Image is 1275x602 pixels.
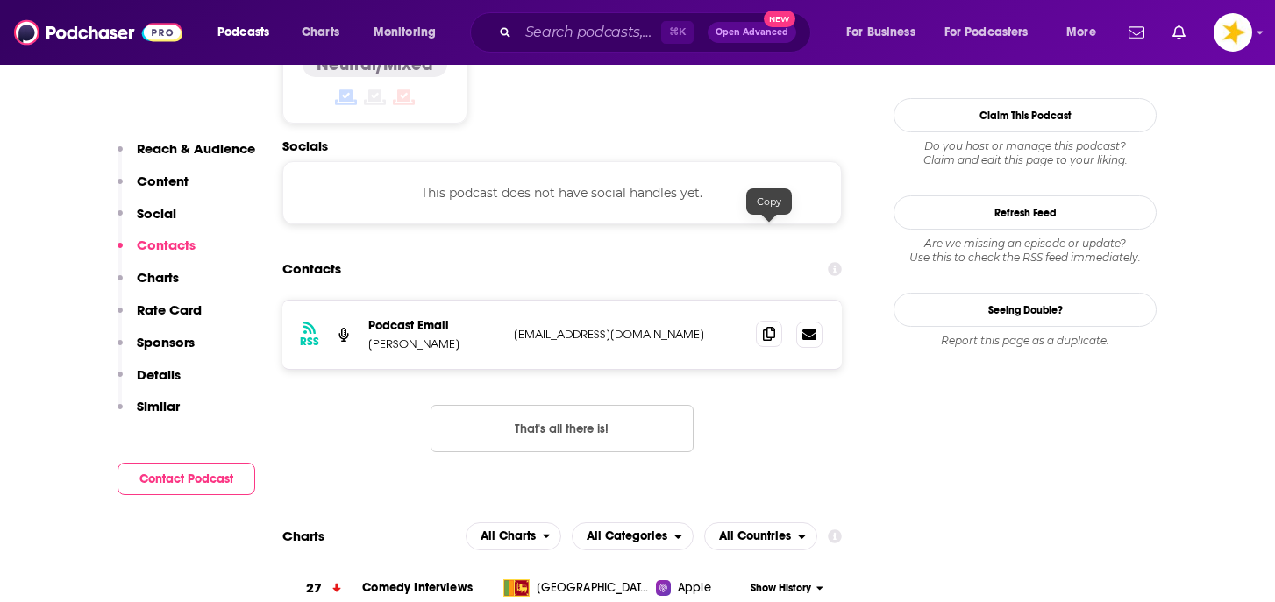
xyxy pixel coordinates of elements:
[118,301,202,334] button: Rate Card
[1165,18,1193,47] a: Show notifications dropdown
[1122,18,1151,47] a: Show notifications dropdown
[300,335,319,349] h3: RSS
[716,28,788,37] span: Open Advanced
[572,522,694,550] button: open menu
[137,237,196,253] p: Contacts
[118,463,255,495] button: Contact Podcast
[1214,13,1252,52] img: User Profile
[481,530,536,542] span: All Charts
[487,12,828,53] div: Search podcasts, credits, & more...
[661,21,694,44] span: ⌘ K
[217,20,269,45] span: Podcasts
[894,139,1157,153] span: Do you host or manage this podcast?
[137,301,202,318] p: Rate Card
[846,20,915,45] span: For Business
[745,581,830,596] button: Show History
[746,188,792,215] div: Copy
[14,16,182,49] img: Podchaser - Follow, Share and Rate Podcasts
[118,140,255,173] button: Reach & Audience
[834,18,937,46] button: open menu
[894,237,1157,265] div: Are we missing an episode or update? Use this to check the RSS feed immediately.
[282,528,324,544] h2: Charts
[514,327,742,342] p: [EMAIL_ADDRESS][DOMAIN_NAME]
[282,138,842,154] h2: Socials
[678,579,711,597] span: Apple
[137,173,189,189] p: Content
[894,139,1157,167] div: Claim and edit this page to your liking.
[764,11,795,27] span: New
[290,18,350,46] a: Charts
[137,140,255,157] p: Reach & Audience
[894,334,1157,348] div: Report this page as a duplicate.
[137,398,180,414] p: Similar
[282,252,341,286] h2: Contacts
[466,522,562,550] button: open menu
[137,334,195,351] p: Sponsors
[118,366,181,399] button: Details
[704,522,817,550] button: open menu
[302,20,339,45] span: Charts
[205,18,292,46] button: open menu
[719,530,791,542] span: All Countries
[137,366,181,383] p: Details
[656,579,744,597] a: Apple
[368,318,500,333] p: Podcast Email
[587,530,667,542] span: All Categories
[466,522,562,550] h2: Platforms
[361,18,459,46] button: open menu
[118,205,176,237] button: Social
[306,578,322,598] h3: 27
[118,237,196,269] button: Contacts
[118,173,189,205] button: Content
[374,20,436,45] span: Monitoring
[933,18,1054,46] button: open menu
[894,195,1157,230] button: Refresh Feed
[431,405,694,452] button: Nothing here.
[894,293,1157,327] a: Seeing Double?
[1054,18,1118,46] button: open menu
[368,336,500,351] p: [PERSON_NAME]
[894,98,1157,132] button: Claim This Podcast
[496,579,657,597] a: [GEOGRAPHIC_DATA]
[751,581,811,596] span: Show History
[1214,13,1252,52] span: Logged in as Spreaker_Prime
[118,334,195,366] button: Sponsors
[118,269,179,301] button: Charts
[537,579,651,597] span: Sri Lanka
[518,18,661,46] input: Search podcasts, credits, & more...
[572,522,694,550] h2: Categories
[118,398,180,430] button: Similar
[137,269,179,286] p: Charts
[362,580,473,595] a: Comedy Interviews
[1066,20,1096,45] span: More
[944,20,1029,45] span: For Podcasters
[282,161,842,224] div: This podcast does not have social handles yet.
[704,522,817,550] h2: Countries
[708,22,796,43] button: Open AdvancedNew
[137,205,176,222] p: Social
[1214,13,1252,52] button: Show profile menu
